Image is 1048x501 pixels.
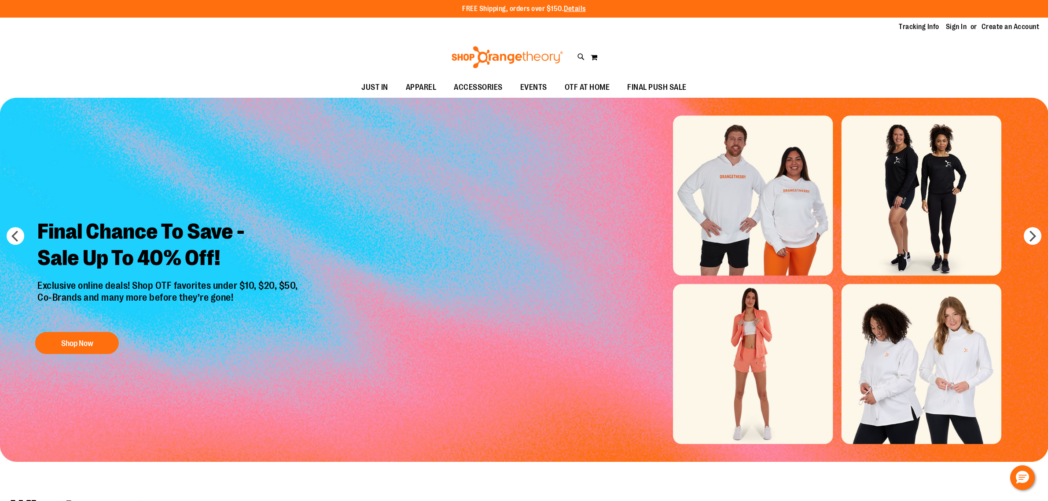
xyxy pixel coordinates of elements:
a: FINAL PUSH SALE [618,77,695,98]
a: JUST IN [353,77,397,98]
button: prev [7,227,24,245]
a: Tracking Info [899,22,939,32]
a: APPAREL [397,77,445,98]
a: Create an Account [982,22,1040,32]
a: ACCESSORIES [445,77,511,98]
span: OTF AT HOME [565,77,610,97]
button: Shop Now [35,332,119,354]
p: Exclusive online deals! Shop OTF favorites under $10, $20, $50, Co-Brands and many more before th... [31,280,307,324]
p: FREE Shipping, orders over $150. [462,4,586,14]
a: Details [564,5,586,13]
span: EVENTS [520,77,547,97]
button: Hello, have a question? Let’s chat. [1010,465,1035,490]
span: FINAL PUSH SALE [627,77,687,97]
a: Sign In [946,22,967,32]
span: ACCESSORIES [454,77,503,97]
a: Final Chance To Save -Sale Up To 40% Off! Exclusive online deals! Shop OTF favorites under $10, $... [31,212,307,359]
button: next [1024,227,1041,245]
span: APPAREL [406,77,437,97]
a: EVENTS [511,77,556,98]
h2: Final Chance To Save - Sale Up To 40% Off! [31,212,307,280]
img: Shop Orangetheory [450,46,564,68]
span: JUST IN [361,77,388,97]
a: OTF AT HOME [556,77,619,98]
